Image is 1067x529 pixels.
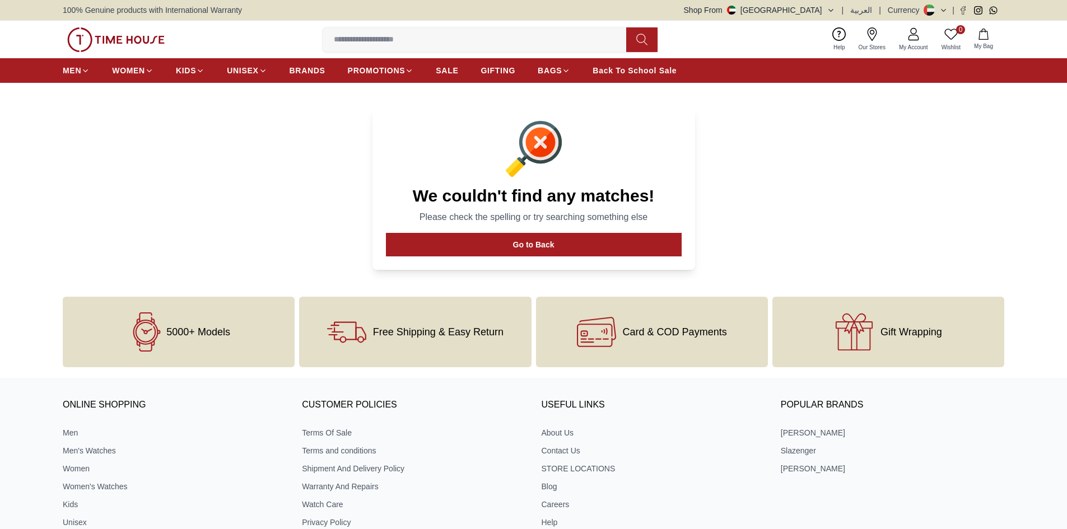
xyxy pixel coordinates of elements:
a: Unisex [63,517,286,528]
button: Shop From[GEOGRAPHIC_DATA] [684,4,835,16]
button: العربية [850,4,872,16]
a: 0Wishlist [935,25,967,54]
a: SALE [436,60,458,81]
a: About Us [542,427,765,438]
span: BAGS [538,65,562,76]
a: KIDS [176,60,204,81]
a: GIFTING [481,60,515,81]
a: Facebook [959,6,967,15]
a: Women [63,463,286,474]
h3: CUSTOMER POLICIES [302,397,525,414]
h1: We couldn't find any matches! [386,186,682,206]
a: Help [827,25,852,54]
a: PROMOTIONS [348,60,414,81]
span: | [842,4,844,16]
a: BRANDS [290,60,325,81]
span: KIDS [176,65,196,76]
span: Help [829,43,850,52]
a: Men's Watches [63,445,286,456]
span: Wishlist [937,43,965,52]
span: UNISEX [227,65,258,76]
a: BAGS [538,60,570,81]
a: Men [63,427,286,438]
a: UNISEX [227,60,267,81]
h3: Popular Brands [781,397,1004,414]
span: My Bag [970,42,998,50]
h3: ONLINE SHOPPING [63,397,286,414]
span: Free Shipping & Easy Return [373,326,504,338]
a: Kids [63,499,286,510]
span: Our Stores [854,43,890,52]
a: Careers [542,499,765,510]
span: 100% Genuine products with International Warranty [63,4,242,16]
span: GIFTING [481,65,515,76]
img: ... [67,27,165,52]
h3: USEFUL LINKS [542,397,765,414]
a: Privacy Policy [302,517,525,528]
span: My Account [894,43,933,52]
button: My Bag [967,26,1000,53]
a: Terms and conditions [302,445,525,456]
div: Currency [888,4,924,16]
img: United Arab Emirates [727,6,736,15]
a: [PERSON_NAME] [781,427,1004,438]
a: Terms Of Sale [302,427,525,438]
span: Card & COD Payments [623,326,727,338]
a: Shipment And Delivery Policy [302,463,525,474]
span: WOMEN [112,65,145,76]
a: Warranty And Repairs [302,481,525,492]
span: MEN [63,65,81,76]
a: Blog [542,481,765,492]
span: 0 [956,25,965,34]
span: PROMOTIONS [348,65,406,76]
span: 5000+ Models [166,326,230,338]
p: Please check the spelling or try searching something else [386,210,682,224]
a: MEN [63,60,90,81]
button: Go to Back [386,233,682,256]
a: STORE LOCATIONS [542,463,765,474]
span: Gift Wrapping [880,326,942,338]
span: BRANDS [290,65,325,76]
a: Back To School Sale [593,60,677,81]
a: Contact Us [542,445,765,456]
span: SALE [436,65,458,76]
a: Women's Watches [63,481,286,492]
a: [PERSON_NAME] [781,463,1004,474]
a: Whatsapp [989,6,998,15]
a: Help [542,517,765,528]
a: Our Stores [852,25,892,54]
a: Watch Care [302,499,525,510]
a: Instagram [974,6,982,15]
a: Slazenger [781,445,1004,456]
a: WOMEN [112,60,153,81]
span: | [879,4,881,16]
span: | [952,4,954,16]
span: Back To School Sale [593,65,677,76]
